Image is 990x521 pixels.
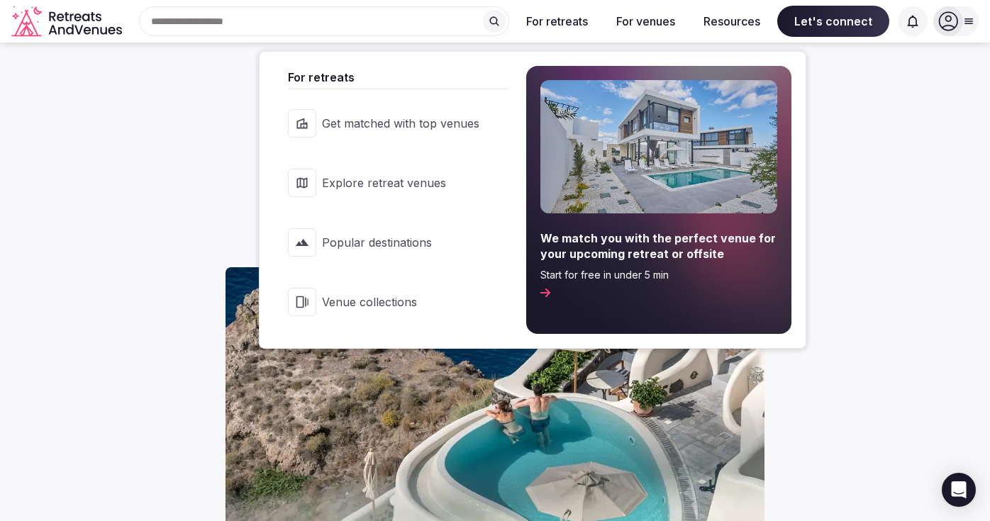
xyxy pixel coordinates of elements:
span: Get matched with top venues [322,116,479,131]
a: Venue collections [274,274,509,330]
svg: Retreats and Venues company logo [11,6,125,38]
span: Venue collections [322,294,479,310]
span: Start for free in under 5 min [540,268,777,282]
a: Explore retreat venues [274,155,509,211]
button: For venues [605,6,686,37]
img: For retreats [540,80,777,213]
a: Get matched with top venues [274,95,509,152]
span: For retreats [288,69,509,86]
button: For retreats [515,6,599,37]
span: Popular destinations [322,235,479,250]
span: We match you with the perfect venue for your upcoming retreat or offsite [540,230,777,262]
button: Resources [692,6,772,37]
a: We match you with the perfect venue for your upcoming retreat or offsiteStart for free in under 5... [526,66,791,334]
a: Popular destinations [274,214,509,271]
span: Let's connect [777,6,889,37]
span: Explore retreat venues [322,175,479,191]
div: Open Intercom Messenger [942,473,976,507]
a: Visit the homepage [11,6,125,38]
